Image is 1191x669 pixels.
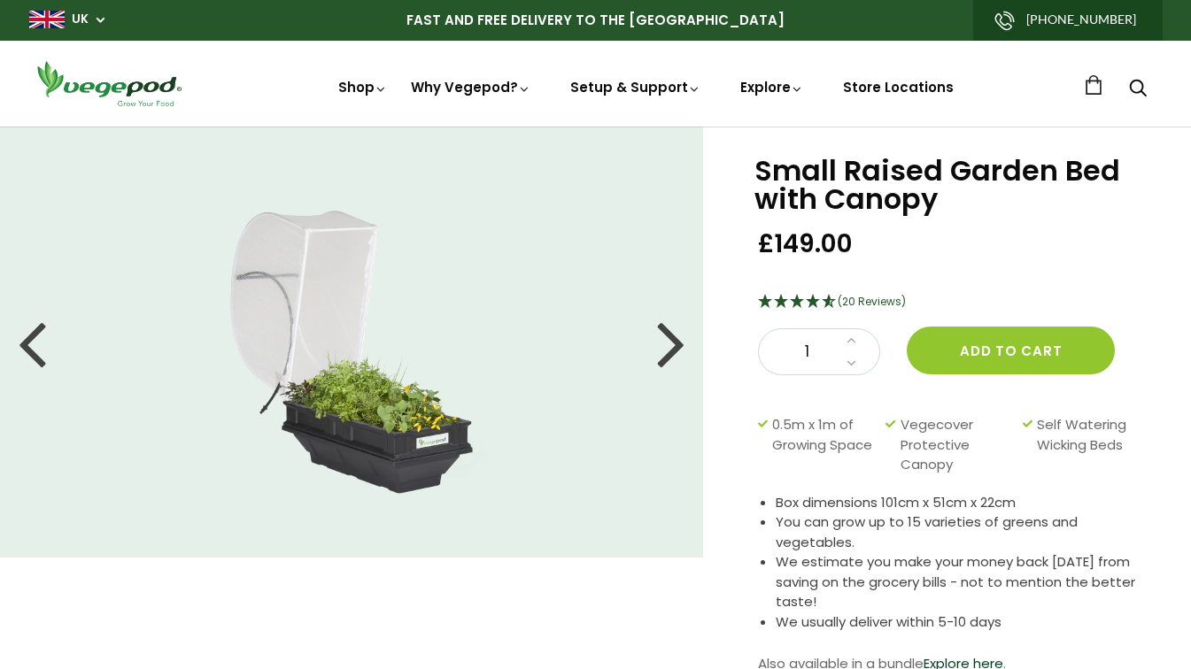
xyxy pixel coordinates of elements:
li: We usually deliver within 5-10 days [776,612,1147,633]
a: Why Vegepod? [411,78,531,96]
span: £149.00 [758,227,853,260]
img: gb_large.png [29,11,65,28]
div: 4.75 Stars - 20 Reviews [758,291,1147,314]
span: (20 Reviews) [838,294,906,309]
img: Small Raised Garden Bed with Canopy [205,188,499,497]
li: You can grow up to 15 varieties of greens and vegetables. [776,512,1147,552]
a: Explore [740,78,804,96]
a: Decrease quantity by 1 [841,352,862,375]
img: Vegepod [29,58,189,109]
a: Increase quantity by 1 [841,329,862,352]
span: Vegecover Protective Canopy [901,415,1014,475]
span: 0.5m x 1m of Growing Space [772,415,877,475]
a: Store Locations [843,78,954,96]
li: We estimate you make your money back [DATE] from saving on the grocery bills - not to mention the... [776,552,1147,612]
a: Setup & Support [570,78,701,96]
span: Self Watering Wicking Beds [1037,415,1138,475]
a: Shop [338,78,388,96]
li: Box dimensions 101cm x 51cm x 22cm [776,493,1147,513]
h1: Small Raised Garden Bed with Canopy [754,157,1147,213]
a: UK [72,11,89,28]
button: Add to cart [907,327,1115,374]
span: 1 [777,341,837,364]
a: Search [1129,81,1147,99]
